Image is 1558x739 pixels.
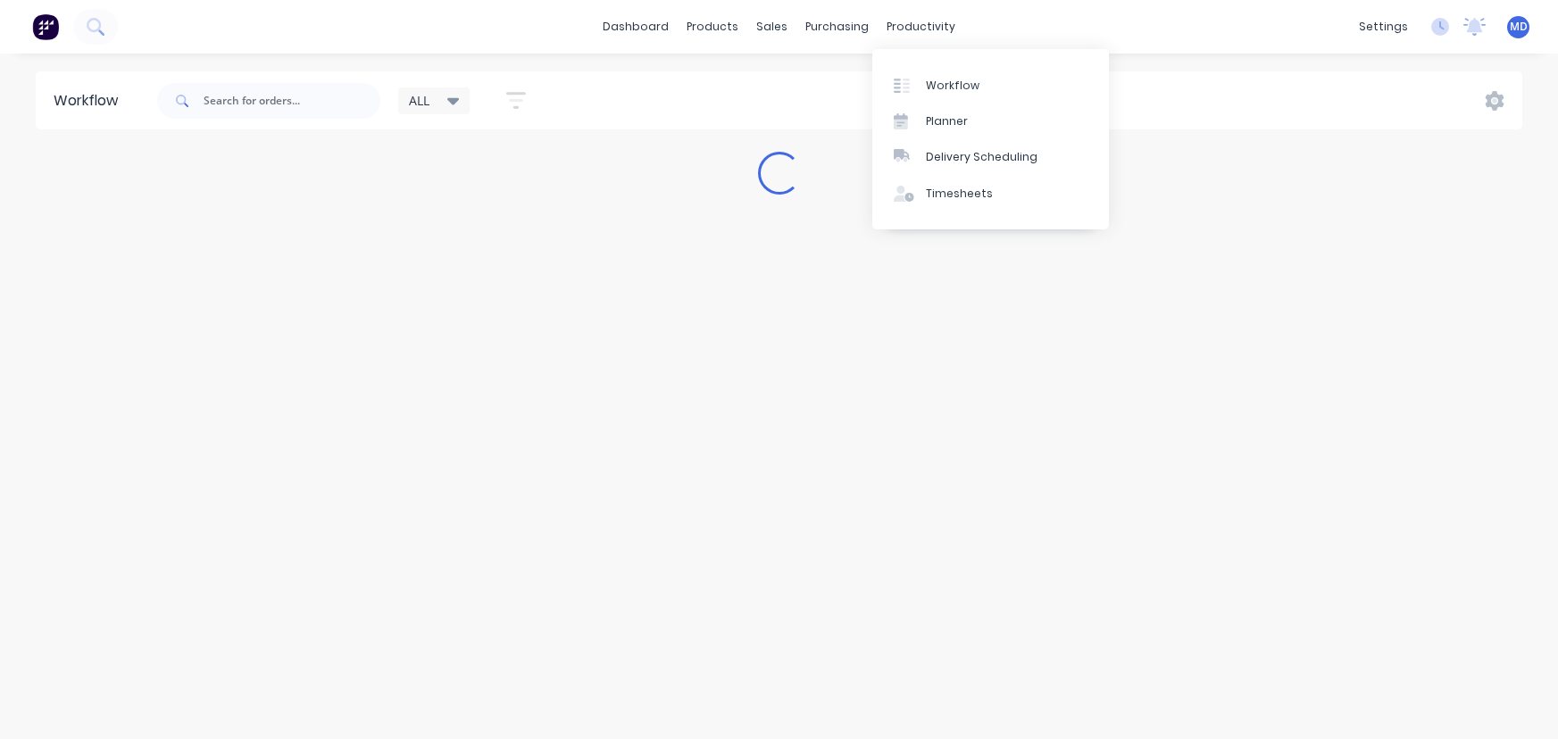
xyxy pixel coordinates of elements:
[1510,19,1528,35] span: MD
[204,83,380,119] input: Search for orders...
[594,13,678,40] a: dashboard
[872,176,1109,212] a: Timesheets
[32,13,59,40] img: Factory
[747,13,796,40] div: sales
[872,139,1109,175] a: Delivery Scheduling
[926,113,968,129] div: Planner
[926,186,993,202] div: Timesheets
[1350,13,1417,40] div: settings
[926,78,979,94] div: Workflow
[878,13,964,40] div: productivity
[872,67,1109,103] a: Workflow
[54,90,127,112] div: Workflow
[409,91,429,110] span: ALL
[678,13,747,40] div: products
[926,149,1037,165] div: Delivery Scheduling
[796,13,878,40] div: purchasing
[872,104,1109,139] a: Planner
